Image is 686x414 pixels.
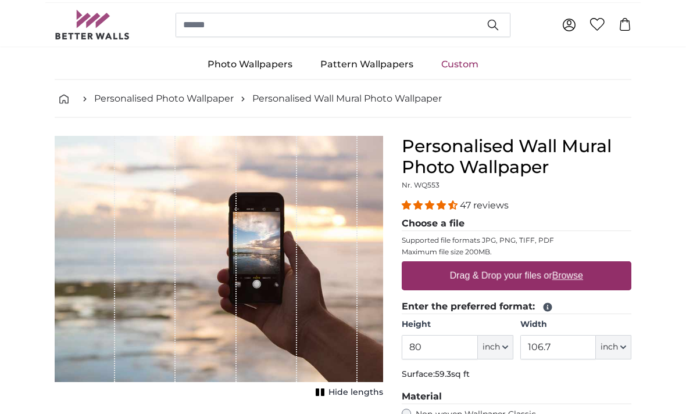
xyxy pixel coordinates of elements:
[402,200,460,211] span: 4.38 stars
[427,49,492,80] a: Custom
[402,319,513,331] label: Height
[194,49,306,80] a: Photo Wallpapers
[445,265,588,288] label: Drag & Drop your files or
[520,319,631,331] label: Width
[402,217,631,232] legend: Choose a file
[460,200,509,211] span: 47 reviews
[478,336,513,360] button: inch
[328,387,383,399] span: Hide lengths
[596,336,631,360] button: inch
[55,10,130,40] img: Betterwalls
[402,300,631,315] legend: Enter the preferred format:
[94,92,234,106] a: Personalised Photo Wallpaper
[402,181,440,190] span: Nr. WQ553
[435,369,470,380] span: 59.3sq ft
[55,136,383,401] div: 1 of 1
[306,49,427,80] a: Pattern Wallpapers
[601,342,618,354] span: inch
[402,236,631,246] p: Supported file formats JPG, PNG, TIFF, PDF
[312,385,383,401] button: Hide lengths
[552,271,583,281] u: Browse
[402,390,631,405] legend: Material
[252,92,442,106] a: Personalised Wall Mural Photo Wallpaper
[402,136,631,178] h1: Personalised Wall Mural Photo Wallpaper
[483,342,500,354] span: inch
[402,369,631,381] p: Surface:
[55,80,631,118] nav: breadcrumbs
[402,248,631,257] p: Maximum file size 200MB.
